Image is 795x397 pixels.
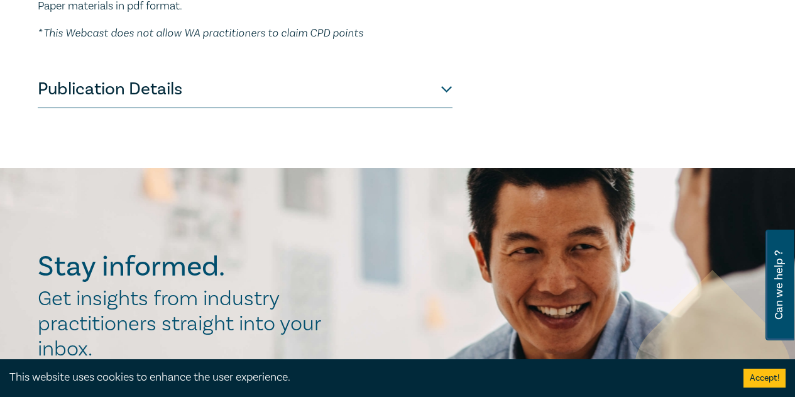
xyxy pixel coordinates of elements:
div: This website uses cookies to enhance the user experience. [9,369,725,386]
button: Accept cookies [743,369,786,388]
em: * This Webcast does not allow WA practitioners to claim CPD points [38,26,363,39]
h2: Stay informed. [38,250,334,283]
span: Can we help ? [773,237,785,333]
button: Publication Details [38,70,452,108]
h2: Get insights from industry practitioners straight into your inbox. [38,286,334,362]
